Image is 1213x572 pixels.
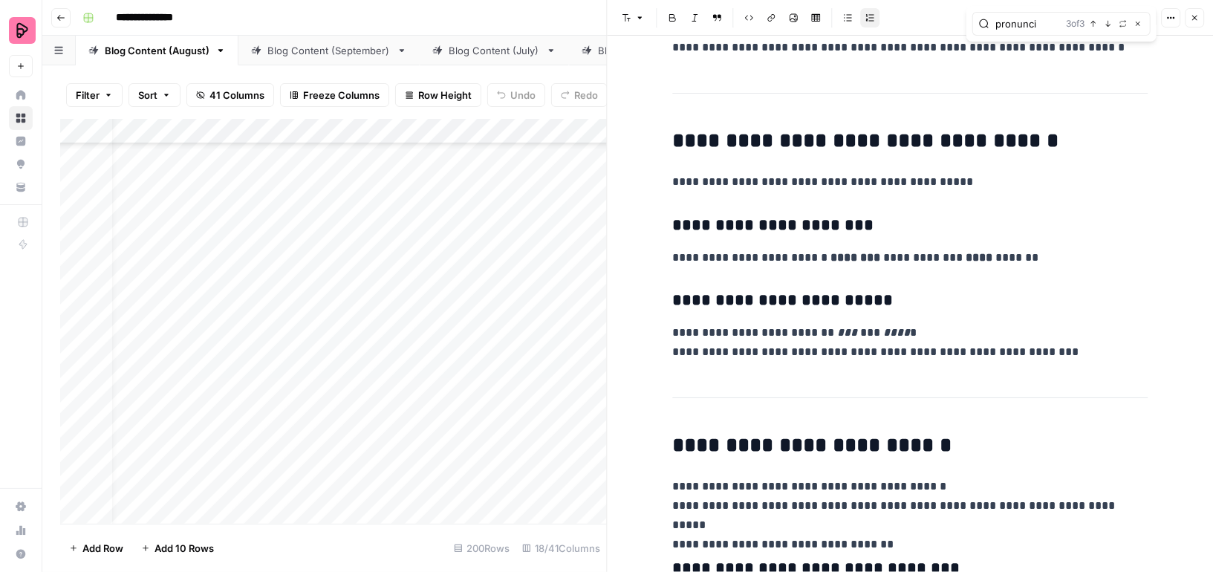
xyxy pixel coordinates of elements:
[395,83,481,107] button: Row Height
[574,88,598,103] span: Redo
[76,88,100,103] span: Filter
[82,541,123,556] span: Add Row
[9,12,33,49] button: Workspace: Preply
[9,175,33,199] a: Your Data
[129,83,181,107] button: Sort
[280,83,389,107] button: Freeze Columns
[9,495,33,519] a: Settings
[132,536,223,560] button: Add 10 Rows
[516,536,607,560] div: 18/41 Columns
[418,88,472,103] span: Row Height
[9,542,33,566] button: Help + Support
[138,88,157,103] span: Sort
[598,43,690,58] div: Blog Content (April)
[995,16,1060,31] input: Search
[448,536,516,560] div: 200 Rows
[267,43,391,58] div: Blog Content (September)
[569,36,719,65] a: Blog Content (April)
[105,43,209,58] div: Blog Content (August)
[9,152,33,176] a: Opportunities
[551,83,608,107] button: Redo
[209,88,264,103] span: 41 Columns
[155,541,214,556] span: Add 10 Rows
[9,83,33,107] a: Home
[60,536,132,560] button: Add Row
[9,519,33,542] a: Usage
[76,36,238,65] a: Blog Content (August)
[9,106,33,130] a: Browse
[449,43,540,58] div: Blog Content (July)
[186,83,274,107] button: 41 Columns
[487,83,545,107] button: Undo
[9,17,36,44] img: Preply Logo
[238,36,420,65] a: Blog Content (September)
[9,129,33,153] a: Insights
[66,83,123,107] button: Filter
[420,36,569,65] a: Blog Content (July)
[303,88,380,103] span: Freeze Columns
[1066,17,1084,30] span: 3 of 3
[510,88,536,103] span: Undo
